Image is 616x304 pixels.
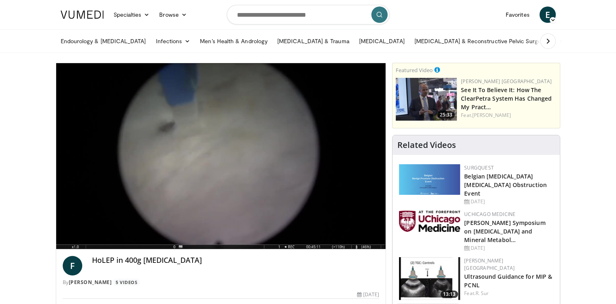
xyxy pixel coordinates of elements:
[63,279,379,286] div: By
[441,291,458,298] span: 13:13
[195,33,272,49] a: Men’s Health & Andrology
[461,78,552,85] a: [PERSON_NAME] [GEOGRAPHIC_DATA]
[476,290,489,297] a: R. Sur
[437,111,455,119] span: 25:33
[399,211,460,232] img: 5f87bdfb-7fdf-48f0-85f3-b6bcda6427bf.jpg.150x105_q85_autocrop_double_scale_upscale_version-0.2.jpg
[399,164,460,195] img: 08d442d2-9bc4-4584-b7ef-4efa69e0f34c.png.150x105_q85_autocrop_double_scale_upscale_version-0.2.png
[357,291,379,298] div: [DATE]
[501,7,535,23] a: Favorites
[63,256,82,275] a: F
[61,11,104,19] img: VuMedi Logo
[396,78,457,121] a: 25:33
[464,257,515,271] a: [PERSON_NAME] [GEOGRAPHIC_DATA]
[69,279,112,286] a: [PERSON_NAME]
[154,7,192,23] a: Browse
[399,257,460,300] a: 13:13
[464,273,552,289] a: Ultrasound Guidance for MIP & PCNL
[396,66,433,74] small: Featured Video
[397,140,456,150] h4: Related Videos
[227,5,390,24] input: Search topics, interventions
[151,33,195,49] a: Infections
[464,290,553,297] div: Feat.
[464,211,515,218] a: UChicago Medicine
[464,172,547,197] a: Belgian [MEDICAL_DATA] [MEDICAL_DATA] Obstruction Event
[461,86,552,111] a: See It To Believe It: How The ClearPetra System Has Changed My Pract…
[396,78,457,121] img: 47196b86-3779-4b90-b97e-820c3eda9b3b.150x105_q85_crop-smart_upscale.jpg
[56,63,386,249] video-js: Video Player
[461,112,557,119] div: Feat.
[464,219,545,244] a: [PERSON_NAME] Symposium on [MEDICAL_DATA] and Mineral Metabol…
[410,33,551,49] a: [MEDICAL_DATA] & Reconstructive Pelvic Surgery
[92,256,379,265] h4: HoLEP in 400g [MEDICAL_DATA]
[464,245,553,252] div: [DATE]
[464,164,494,171] a: Surgquest
[56,33,151,49] a: Endourology & [MEDICAL_DATA]
[399,257,460,300] img: ae74b246-eda0-4548-a041-8444a00e0b2d.150x105_q85_crop-smart_upscale.jpg
[354,33,410,49] a: [MEDICAL_DATA]
[113,279,140,286] a: 5 Videos
[464,198,553,205] div: [DATE]
[539,7,556,23] a: E
[272,33,354,49] a: [MEDICAL_DATA] & Trauma
[472,112,511,119] a: [PERSON_NAME]
[109,7,155,23] a: Specialties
